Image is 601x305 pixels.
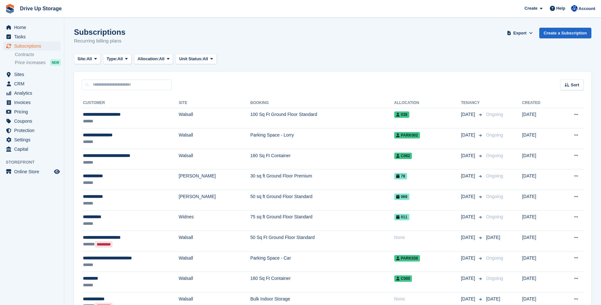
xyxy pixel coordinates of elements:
a: menu [3,167,61,176]
td: Walsall [179,129,250,149]
span: [DATE] [461,152,476,159]
span: PARK002 [394,132,420,138]
span: Home [14,23,53,32]
a: Contracts [15,52,61,58]
td: [PERSON_NAME] [179,169,250,190]
td: [DATE] [522,210,558,231]
div: None [394,296,461,302]
td: [DATE] [522,272,558,292]
th: Tenancy [461,98,483,108]
td: Parking Space - Lorry [250,129,394,149]
span: Analytics [14,89,53,98]
span: [DATE] [486,296,500,301]
span: [DATE] [461,275,476,282]
img: stora-icon-8386f47178a22dfd0bd8f6a31ec36ba5ce8667c1dd55bd0f319d3a0aa187defe.svg [5,4,15,14]
span: Sites [14,70,53,79]
td: Walsall [179,272,250,292]
a: menu [3,135,61,144]
a: menu [3,70,61,79]
span: Account [578,5,595,12]
th: Allocation [394,98,461,108]
p: Recurring billing plans [74,37,125,45]
td: Walsall [179,251,250,272]
span: Ongoing [486,112,503,117]
span: Pricing [14,107,53,116]
a: menu [3,117,61,126]
td: [DATE] [522,190,558,211]
td: [DATE] [522,108,558,129]
a: menu [3,126,61,135]
span: 069 [394,194,409,200]
td: 100 Sq Ft Ground Floor Standard [250,108,394,129]
td: 160 Sq Ft Container [250,149,394,169]
button: Site: All [74,54,101,64]
span: Create [524,5,537,12]
a: menu [3,89,61,98]
span: All [159,56,165,62]
a: Create a Subscription [539,28,591,38]
a: menu [3,42,61,51]
a: menu [3,98,61,107]
span: Site: [77,56,87,62]
span: C062 [394,153,412,159]
td: Parking Space - Car [250,251,394,272]
span: Coupons [14,117,53,126]
a: menu [3,79,61,88]
td: [DATE] [522,149,558,169]
td: 160 Sq Ft Container [250,272,394,292]
td: Walsall [179,108,250,129]
span: Price increases [15,60,46,66]
span: [DATE] [461,173,476,179]
span: [DATE] [486,235,500,240]
a: menu [3,107,61,116]
span: Subscriptions [14,42,53,51]
span: Export [513,30,526,36]
h1: Subscriptions [74,28,125,36]
span: Ongoing [486,255,503,261]
td: Widnes [179,210,250,231]
span: Settings [14,135,53,144]
td: [DATE] [522,129,558,149]
a: Price increases NEW [15,59,61,66]
button: Export [506,28,534,38]
td: 50 sq ft Ground Floor Standard [250,190,394,211]
td: [DATE] [522,231,558,252]
span: Online Store [14,167,53,176]
span: All [203,56,208,62]
span: All [87,56,92,62]
span: 038 [394,111,409,118]
span: Type: [107,56,118,62]
td: [PERSON_NAME] [179,190,250,211]
span: All [117,56,123,62]
td: 50 Sq Ft Ground Floor Standard [250,231,394,252]
span: 011 [394,214,409,220]
th: Created [522,98,558,108]
td: Walsall [179,149,250,169]
a: Preview store [53,168,61,176]
img: Widnes Team [571,5,578,12]
span: [DATE] [461,255,476,262]
span: Ongoing [486,173,503,178]
div: None [394,234,461,241]
span: [DATE] [461,296,476,302]
span: Ongoing [486,132,503,138]
span: Storefront [6,159,64,166]
span: Capital [14,145,53,154]
span: Ongoing [486,214,503,219]
th: Customer [82,98,179,108]
td: 30 sq ft Ground Floor Premium [250,169,394,190]
span: PARK036 [394,255,420,262]
div: NEW [50,59,61,66]
span: Help [556,5,565,12]
span: [DATE] [461,132,476,138]
span: Unit Status: [179,56,203,62]
td: 75 sq ft Ground Floor Standard [250,210,394,231]
span: Invoices [14,98,53,107]
td: [DATE] [522,251,558,272]
span: [DATE] [461,214,476,220]
span: [DATE] [461,193,476,200]
span: Ongoing [486,276,503,281]
span: CRM [14,79,53,88]
span: 78 [394,173,407,179]
a: menu [3,145,61,154]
